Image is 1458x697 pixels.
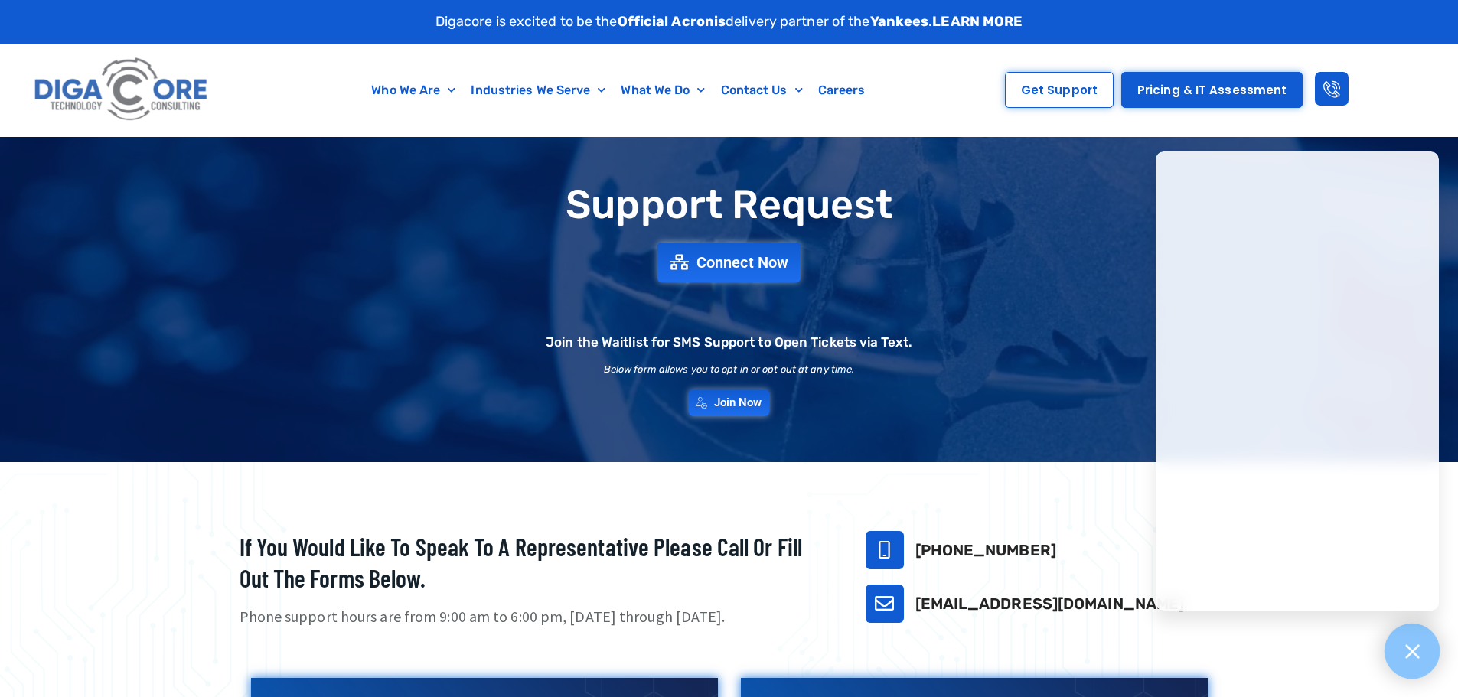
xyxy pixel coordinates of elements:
span: Connect Now [696,255,788,270]
h2: Join the Waitlist for SMS Support to Open Tickets via Text. [546,336,912,349]
h1: Support Request [201,183,1257,226]
a: Pricing & IT Assessment [1121,72,1303,108]
span: Pricing & IT Assessment [1137,84,1287,96]
h2: If you would like to speak to a representative please call or fill out the forms below. [240,531,827,594]
strong: Official Acronis [618,13,726,30]
a: Connect Now [657,243,801,282]
a: Careers [811,73,873,108]
p: Phone support hours are from 9:00 am to 6:00 pm, [DATE] through [DATE]. [240,606,827,628]
span: Get Support [1021,84,1098,96]
span: Join Now [714,397,762,409]
h2: Below form allows you to opt in or opt out at any time. [604,364,855,374]
a: Contact Us [713,73,811,108]
a: Join Now [689,389,770,416]
a: LEARN MORE [932,13,1023,30]
a: [EMAIL_ADDRESS][DOMAIN_NAME] [915,594,1185,613]
iframe: Chatgenie Messenger [1156,151,1439,611]
img: Digacore logo 1 [30,51,214,129]
a: [PHONE_NUMBER] [915,541,1056,559]
a: Industries We Serve [463,73,613,108]
a: 732-646-5725 [866,531,904,569]
a: Who We Are [364,73,463,108]
strong: Yankees [870,13,929,30]
a: What We Do [613,73,713,108]
a: Get Support [1005,72,1114,108]
nav: Menu [287,73,951,108]
p: Digacore is excited to be the delivery partner of the . [435,11,1023,32]
a: support@digacore.com [866,585,904,623]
